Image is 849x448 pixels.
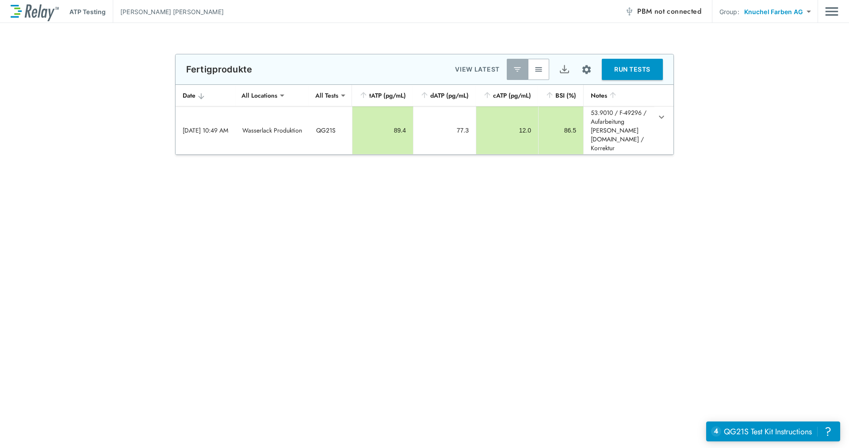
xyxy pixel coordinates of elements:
img: Latest [513,65,522,74]
div: [DATE] 10:49 AM [183,126,228,135]
iframe: Resource center [706,421,840,441]
button: Main menu [825,3,838,20]
p: Fertigprodukte [186,64,252,75]
span: not connected [654,6,701,16]
p: VIEW LATEST [455,64,500,75]
div: BSI (%) [545,90,576,101]
div: dATP (pg/mL) [420,90,469,101]
button: PBM not connected [621,3,705,20]
div: cATP (pg/mL) [483,90,531,101]
div: All Tests [309,87,344,104]
div: All Locations [235,87,283,104]
button: Export [554,59,575,80]
td: 53.9010 / F-49296 / Aufarbeitung [PERSON_NAME][DOMAIN_NAME] / Korrektur [583,106,654,154]
img: Export Icon [559,64,570,75]
button: RUN TESTS [602,59,663,80]
th: Date [176,85,235,106]
button: Site setup [575,58,598,81]
img: LuminUltra Relay [11,2,59,21]
img: Drawer Icon [825,3,838,20]
img: Offline Icon [625,7,634,16]
div: Notes [591,90,647,101]
p: Group: [719,7,739,16]
div: 89.4 [359,126,406,135]
div: tATP (pg/mL) [359,90,406,101]
span: PBM [637,5,701,18]
div: 77.3 [421,126,469,135]
td: QG21S [309,106,352,154]
button: expand row [654,110,669,125]
div: 12.0 [483,126,531,135]
p: [PERSON_NAME] [PERSON_NAME] [120,7,224,16]
img: Settings Icon [581,64,592,75]
td: Wasserlack Produktion [235,106,309,154]
div: 86.5 [546,126,576,135]
table: sticky table [176,85,673,155]
p: ATP Testing [69,7,106,16]
img: View All [534,65,543,74]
